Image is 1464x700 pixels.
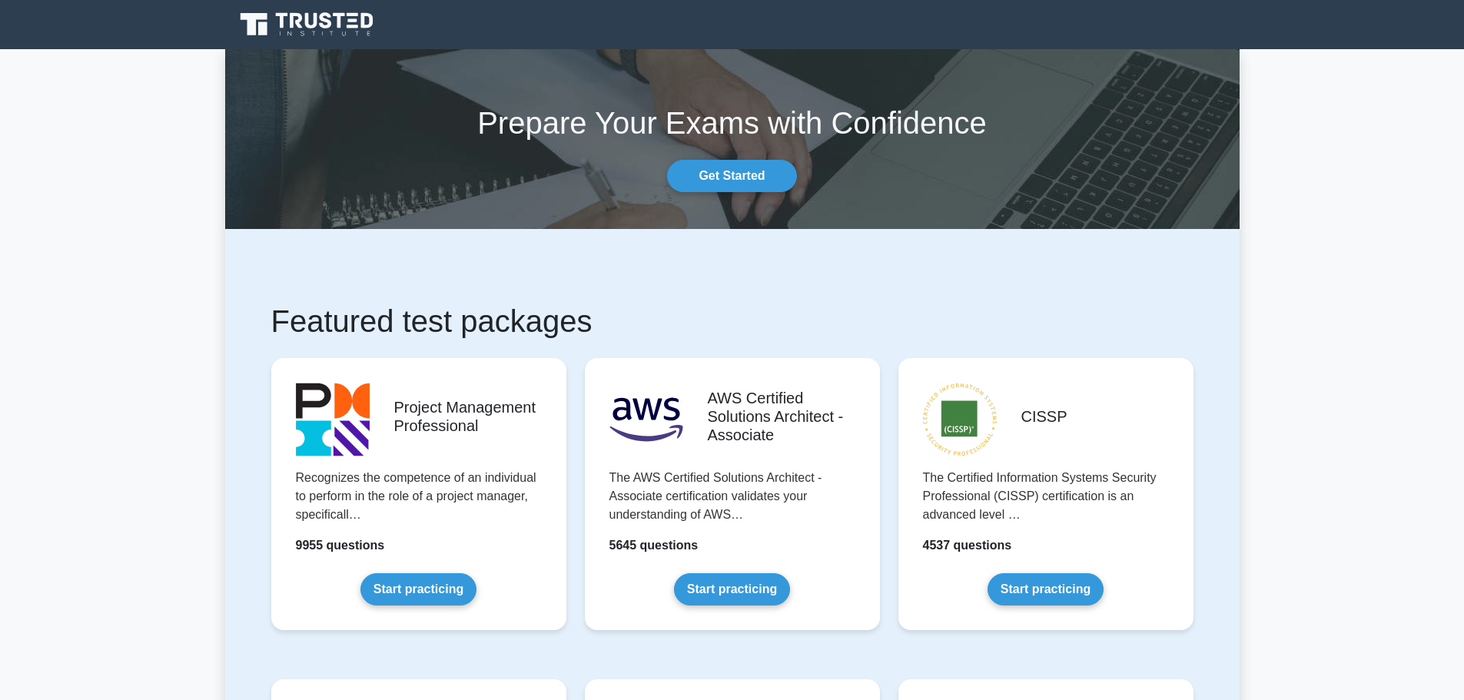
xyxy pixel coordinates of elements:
[360,573,476,605] a: Start practicing
[988,573,1104,605] a: Start practicing
[667,160,796,192] a: Get Started
[225,105,1240,141] h1: Prepare Your Exams with Confidence
[271,303,1193,340] h1: Featured test packages
[674,573,790,605] a: Start practicing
